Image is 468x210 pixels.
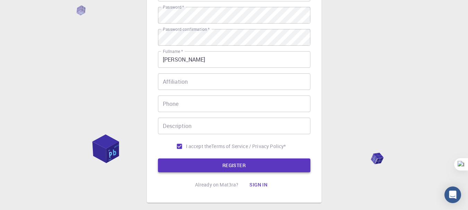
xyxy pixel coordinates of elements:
[163,4,184,10] label: Password
[244,178,273,192] button: Sign in
[211,143,286,150] p: Terms of Service / Privacy Policy *
[186,143,212,150] span: I accept the
[211,143,286,150] a: Terms of Service / Privacy Policy*
[444,186,461,203] div: Open Intercom Messenger
[158,158,310,172] button: REGISTER
[163,26,210,32] label: Password confirmation
[163,48,183,54] label: Fullname
[195,181,239,188] p: Already on Mat3ra?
